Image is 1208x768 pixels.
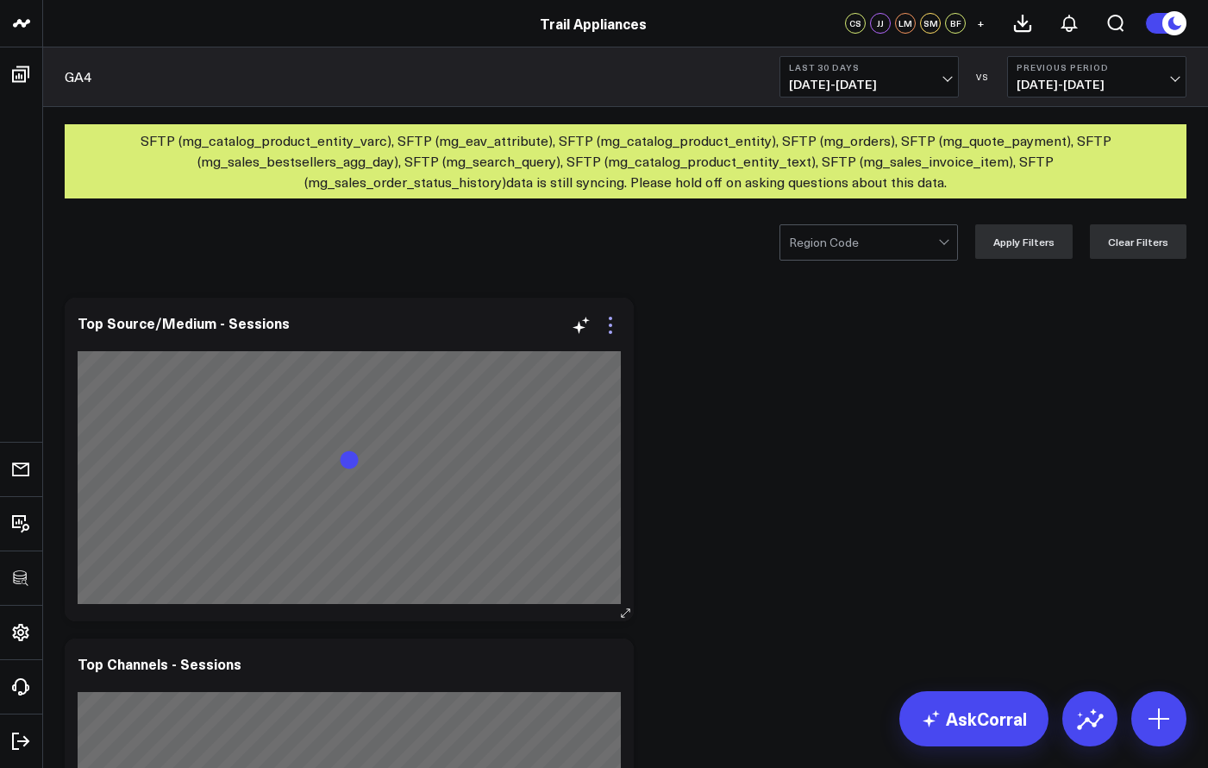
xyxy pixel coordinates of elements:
a: AskCorral [899,691,1048,746]
div: CS [845,13,866,34]
button: Last 30 Days[DATE]-[DATE] [779,56,959,98]
b: Last 30 Days [789,62,949,72]
span: [DATE] - [DATE] [789,78,949,91]
div: VS [967,72,998,82]
span: + [977,17,985,29]
div: BF [945,13,966,34]
button: Previous Period[DATE]-[DATE] [1007,56,1186,98]
a: GA4 [65,67,91,86]
div: Top Source/Medium - Sessions [78,313,290,332]
div: LM [895,13,916,34]
button: + [970,13,991,34]
a: Trail Appliances [540,14,647,33]
button: Clear Filters [1090,224,1186,259]
div: Top Channels - Sessions [78,654,241,673]
div: JJ [870,13,891,34]
div: SM [920,13,941,34]
div: SFTP (mg_catalog_product_entity_varc), SFTP (mg_eav_attribute), SFTP (mg_catalog_product_entity),... [65,124,1186,198]
span: [DATE] - [DATE] [1017,78,1177,91]
b: Previous Period [1017,62,1177,72]
button: Apply Filters [975,224,1073,259]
